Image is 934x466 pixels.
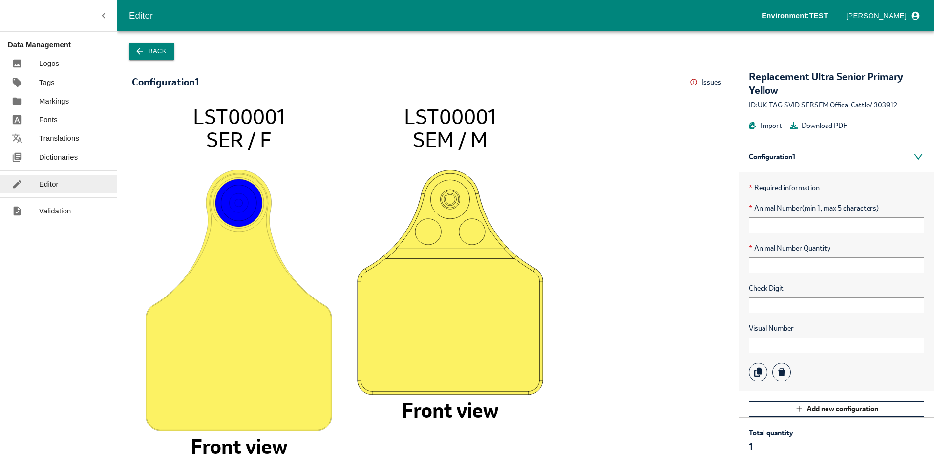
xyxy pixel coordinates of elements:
[790,120,847,131] button: Download PDF
[413,127,488,153] tspan: SEM / M
[402,397,498,424] tspan: Front view
[39,179,59,190] p: Editor
[749,203,924,213] span: Animal Number (min 1, max 5 characters)
[39,96,69,106] p: Markings
[749,120,782,131] button: Import
[39,58,59,69] p: Logos
[749,100,924,110] div: ID: UK TAG SVID SERSEM Offical Cattle / 303912
[39,133,79,144] p: Translations
[749,323,924,334] span: Visual Number
[404,104,496,130] tspan: LST00001
[39,114,58,125] p: Fonts
[132,77,199,87] div: Configuration 1
[206,127,271,153] tspan: SER / F
[8,40,117,50] p: Data Management
[739,141,934,172] div: Configuration 1
[39,206,71,216] p: Validation
[749,283,924,294] span: Check Digit
[129,8,762,23] div: Editor
[846,10,907,21] p: [PERSON_NAME]
[191,433,287,460] tspan: Front view
[749,182,924,193] p: Required information
[39,152,78,163] p: Dictionaries
[39,77,55,88] p: Tags
[690,75,724,90] button: Issues
[749,427,793,438] p: Total quantity
[749,243,924,254] span: Animal Number Quantity
[749,401,924,417] button: Add new configuration
[129,43,174,60] button: Back
[749,440,793,454] p: 1
[842,7,922,24] button: profile
[762,10,828,21] p: Environment: TEST
[193,104,285,130] tspan: LST00001
[749,70,924,97] div: Replacement Ultra Senior Primary Yellow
